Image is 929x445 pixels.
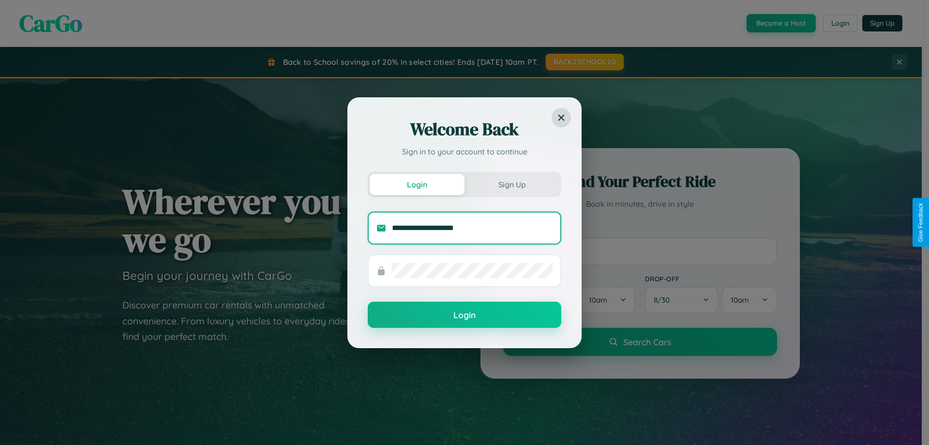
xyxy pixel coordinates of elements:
[370,174,464,195] button: Login
[917,203,924,242] div: Give Feedback
[368,118,561,141] h2: Welcome Back
[368,302,561,328] button: Login
[368,146,561,157] p: Sign in to your account to continue
[464,174,559,195] button: Sign Up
